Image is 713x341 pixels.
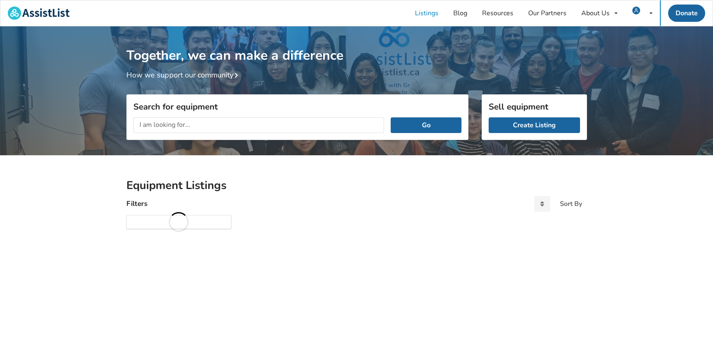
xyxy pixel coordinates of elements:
a: Resources [475,0,521,26]
a: Blog [446,0,475,26]
img: assistlist-logo [8,7,70,20]
h2: Equipment Listings [126,178,587,193]
a: Create Listing [489,117,580,133]
a: Listings [408,0,446,26]
a: Donate [668,5,705,22]
div: About Us [581,10,610,16]
a: How we support our community [126,70,242,80]
input: I am looking for... [133,117,384,133]
h1: Together, we can make a difference [126,26,587,64]
button: Go [391,117,461,133]
h3: Sell equipment [489,101,580,112]
div: Sort By [560,201,582,207]
h3: Search for equipment [133,101,461,112]
a: Our Partners [521,0,574,26]
h4: Filters [126,199,147,208]
img: user icon [632,7,640,14]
